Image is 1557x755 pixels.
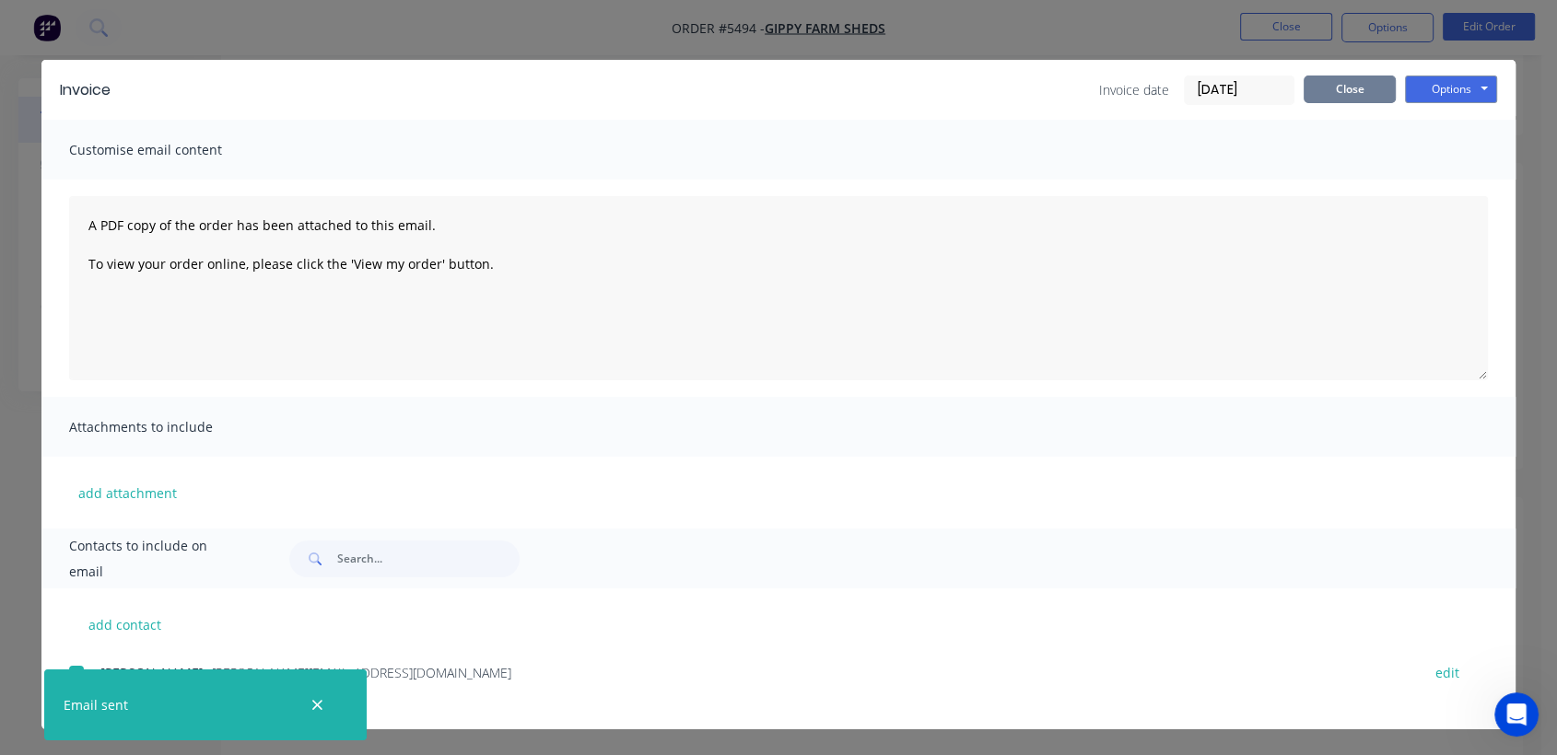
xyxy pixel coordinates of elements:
div: Email sent [64,695,128,714]
span: Customise email content [69,137,272,163]
span: - [PERSON_NAME][EMAIL_ADDRESS][DOMAIN_NAME] [204,664,511,681]
textarea: A PDF copy of the order has been attached to this email. To view your order online, please click ... [69,196,1488,380]
span: [PERSON_NAME] [100,664,204,681]
button: add attachment [69,479,186,506]
button: Close [1304,75,1396,103]
span: Attachments to include [69,414,272,440]
div: Invoice [60,79,111,101]
button: add contact [69,610,180,638]
input: Search... [337,540,520,577]
iframe: Intercom live chat [1494,692,1539,737]
span: Invoice date [1099,80,1169,99]
button: edit [1424,660,1470,685]
span: Contacts to include on email [69,533,243,585]
button: Options [1405,75,1497,103]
